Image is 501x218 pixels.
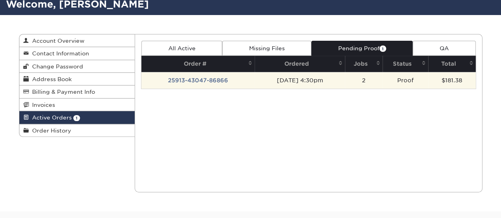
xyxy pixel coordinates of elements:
td: 2 [345,72,383,89]
span: Contact Information [29,50,89,57]
a: Address Book [19,73,135,85]
a: Contact Information [19,47,135,60]
a: Order History [19,124,135,136]
a: QA [413,41,475,56]
a: Invoices [19,99,135,111]
a: Missing Files [222,41,311,56]
td: Proof [383,72,428,89]
span: 1 [73,115,80,121]
td: 25913-43047-86866 [141,72,255,89]
span: Account Overview [29,38,84,44]
a: All Active [141,41,222,56]
th: Status [383,56,428,72]
th: Ordered [255,56,345,72]
span: Change Password [29,63,83,70]
th: Total [428,56,476,72]
span: Invoices [29,102,55,108]
span: Active Orders [29,114,72,121]
td: [DATE] 4:30pm [255,72,345,89]
a: Billing & Payment Info [19,85,135,98]
span: Billing & Payment Info [29,89,95,95]
span: Order History [29,127,71,134]
a: Active Orders 1 [19,111,135,124]
th: Order # [141,56,255,72]
span: 1 [379,45,386,51]
th: Jobs [345,56,383,72]
td: $181.38 [428,72,476,89]
a: Pending Proof1 [311,41,413,56]
span: Address Book [29,76,72,82]
a: Account Overview [19,34,135,47]
a: Change Password [19,60,135,73]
